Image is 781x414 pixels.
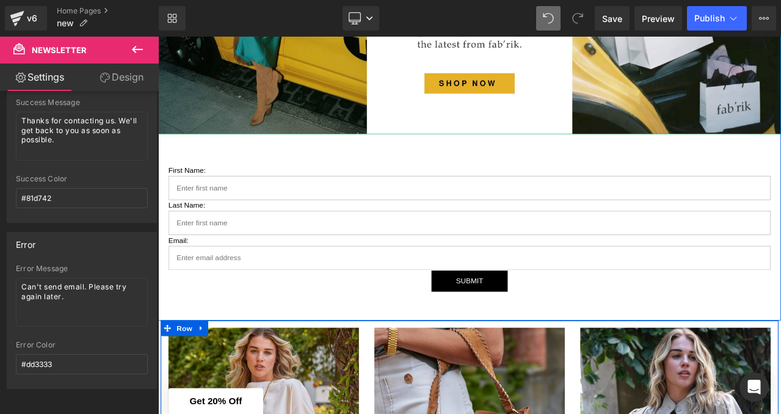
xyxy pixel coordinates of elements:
a: Design [82,64,161,91]
div: v6 [24,10,40,26]
p: First Name: [12,153,727,165]
div: Success Color [16,175,148,183]
button: Submit [324,278,415,303]
a: v6 [5,6,47,31]
button: Undo [536,6,561,31]
input: Enter first name [12,207,727,236]
p: Last Name: [12,194,727,207]
a: Home Pages [57,6,159,16]
span: Newsletter [32,45,87,55]
span: new [57,18,74,28]
a: New Library [159,6,186,31]
div: Error [16,233,35,250]
span: Save [602,12,622,25]
p: Email: [12,236,727,249]
button: Publish [687,6,747,31]
a: Preview [634,6,682,31]
span: Row [19,337,43,355]
a: Expand / Collapse [43,337,59,355]
input: Enter first name [12,165,727,194]
span: Publish [694,13,725,23]
div: Success Message [16,98,148,107]
input: Enter email address [12,249,727,277]
div: Open Intercom Messenger [739,372,769,402]
div: Error Color [16,341,148,349]
button: Redo [565,6,590,31]
div: Error Message [16,264,148,273]
span: Preview [642,12,675,25]
button: More [752,6,776,31]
